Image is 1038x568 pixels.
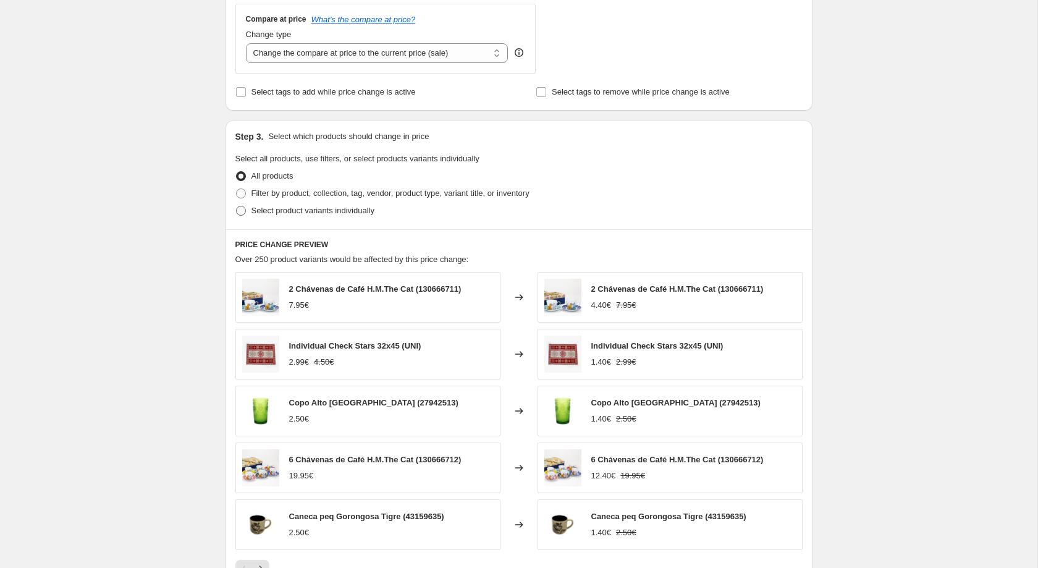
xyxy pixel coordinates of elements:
span: Select product variants individually [251,206,374,215]
div: 1.40€ [591,527,612,539]
strike: 7.95€ [616,299,636,312]
strike: 2.99€ [616,356,636,368]
img: 130666711_1_80x.jpg [544,279,581,316]
span: 2 Chávenas de Café H.M.The Cat (130666711) [591,284,764,294]
span: 2 Chávenas de Café H.M.The Cat (130666711) [289,284,462,294]
h3: Compare at price [246,14,306,24]
strike: 2.50€ [616,413,636,425]
div: 4.40€ [591,299,612,312]
span: Over 250 product variants would be affected by this price change: [235,255,469,264]
span: Change type [246,30,292,39]
span: Individual Check Stars 32x45 (UNI) [289,341,421,350]
div: 1.40€ [591,413,612,425]
strike: 2.50€ [616,527,636,539]
div: help [513,46,525,59]
span: 6 Chávenas de Café H.M.The Cat (130666712) [289,455,462,464]
div: 2.50€ [289,527,310,539]
div: 2.50€ [289,413,310,425]
span: Copo Alto [GEOGRAPHIC_DATA] (27942513) [591,398,761,407]
p: Select which products should change in price [268,130,429,143]
img: 27942513_1_80x.jpg [544,392,581,430]
div: 19.95€ [289,470,314,482]
strike: 19.95€ [620,470,645,482]
img: 43159635_1_80x.jpg [544,506,581,543]
span: Copo Alto [GEOGRAPHIC_DATA] (27942513) [289,398,458,407]
span: Select tags to remove while price change is active [552,87,730,96]
h6: PRICE CHANGE PREVIEW [235,240,803,250]
span: 6 Chávenas de Café H.M.The Cat (130666712) [591,455,764,464]
img: 130666711_1_80x.jpg [242,279,279,316]
span: Individual Check Stars 32x45 (UNI) [591,341,724,350]
div: 2.99€ [289,356,310,368]
button: What's the compare at price? [311,15,416,24]
span: Caneca peq Gorongosa Tigre (43159635) [591,512,746,521]
span: Select all products, use filters, or select products variants individually [235,154,479,163]
span: All products [251,171,293,180]
img: 43159635_1_80x.jpg [242,506,279,543]
h2: Step 3. [235,130,264,143]
img: 130666712_1_80x.jpg [242,449,279,486]
div: 7.95€ [289,299,310,312]
div: 1.40€ [591,356,612,368]
span: Select tags to add while price change is active [251,87,416,96]
span: Caneca peq Gorongosa Tigre (43159635) [289,512,444,521]
img: 27942513_1_80x.jpg [242,392,279,430]
span: Filter by product, collection, tag, vendor, product type, variant title, or inventory [251,189,530,198]
img: 130666712_1_80x.jpg [544,449,581,486]
strike: 4.50€ [314,356,334,368]
img: 29150416_1_80x.jpg [242,336,279,373]
div: 12.40€ [591,470,616,482]
img: 29150416_1_80x.jpg [544,336,581,373]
